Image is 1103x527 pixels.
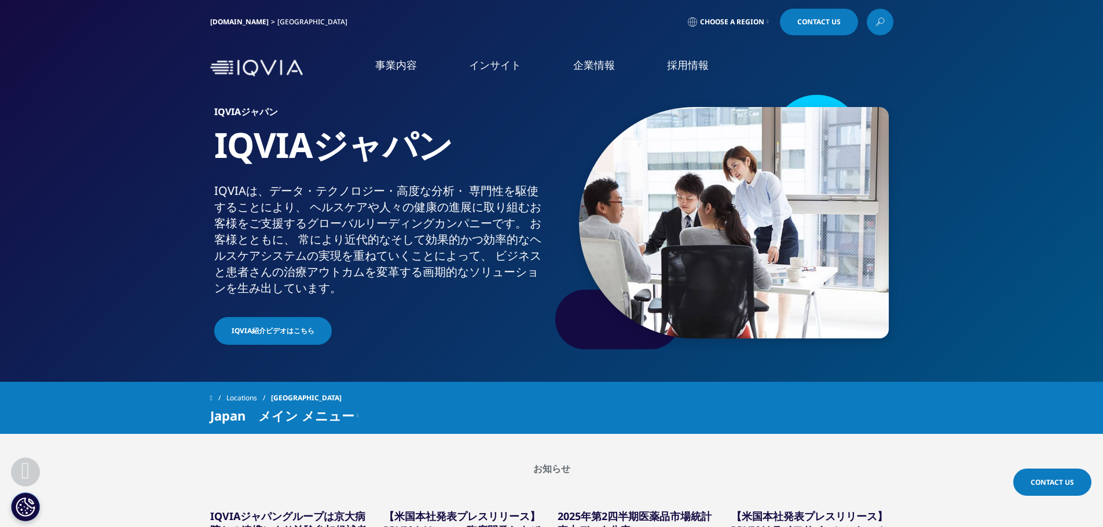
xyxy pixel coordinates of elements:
[214,123,547,183] h1: IQVIAジャパン
[667,58,709,72] a: 採用情報
[700,17,764,27] span: Choose a Region
[214,107,547,123] h6: IQVIAジャパン
[469,58,521,72] a: インサイト
[214,183,547,296] div: IQVIAは、​データ・​テクノロジー・​高度な​分析・​ 専門性を​駆使する​ことに​より、​ ヘルスケアや​人々の​健康の​進展に​取り組む​お客様を​ご支援​する​グローバル​リーディング...
[214,317,332,345] a: IQVIA紹介ビデオはこちら
[1013,469,1091,496] a: Contact Us
[1031,477,1074,487] span: Contact Us
[271,388,342,408] span: [GEOGRAPHIC_DATA]
[210,408,354,422] span: Japan メイン メニュー
[210,17,269,27] a: [DOMAIN_NAME]
[11,492,40,521] button: Cookie 設定
[780,9,858,35] a: Contact Us
[573,58,615,72] a: 企業情報
[797,19,841,25] span: Contact Us
[579,107,889,338] img: 873_asian-businesspeople-meeting-in-office.jpg
[210,463,893,474] h2: お知らせ
[307,40,893,95] nav: Primary
[232,326,314,336] span: IQVIA紹介ビデオはこちら
[375,58,417,72] a: 事業内容
[226,388,271,408] a: Locations
[277,17,352,27] div: [GEOGRAPHIC_DATA]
